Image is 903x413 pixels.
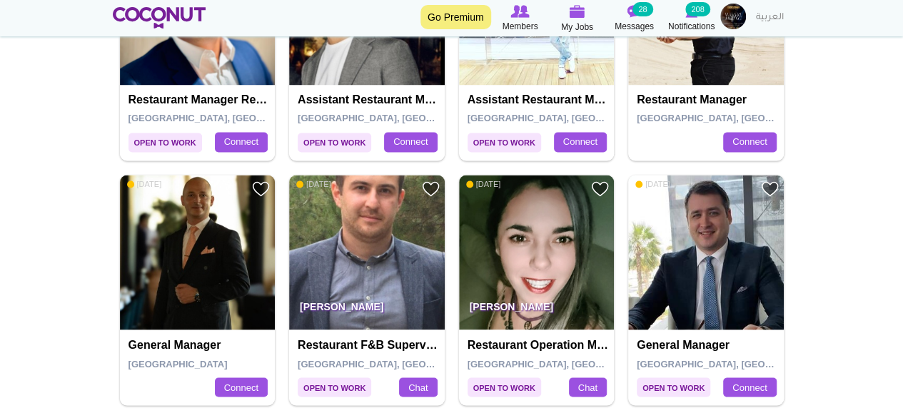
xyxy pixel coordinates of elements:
h4: Restaurant operation manager [468,338,610,351]
a: Connect [554,132,607,152]
a: Connect [384,132,437,152]
span: [GEOGRAPHIC_DATA], [GEOGRAPHIC_DATA] [637,358,840,369]
span: [GEOGRAPHIC_DATA], [GEOGRAPHIC_DATA] [128,113,332,123]
h4: General Manager [128,338,271,351]
a: Add to Favourites [761,180,779,198]
p: [PERSON_NAME] [459,290,615,330]
h4: Assistant Restaurant Manager [298,93,440,106]
a: Go Premium [420,5,491,29]
span: My Jobs [561,20,593,34]
small: 208 [685,2,710,16]
h4: Assistant Restaurant Manager [468,93,610,106]
a: Connect [215,377,268,397]
a: Connect [215,132,268,152]
span: Messages [615,19,654,34]
h4: Restaurant Manager recent position at the [GEOGRAPHIC_DATA] in [GEOGRAPHIC_DATA] [GEOGRAPHIC_DATA... [128,93,271,106]
span: [GEOGRAPHIC_DATA], [GEOGRAPHIC_DATA] [468,358,671,369]
a: العربية [749,4,791,32]
a: My Jobs My Jobs [549,4,606,34]
span: Open to Work [468,133,541,152]
a: Add to Favourites [252,180,270,198]
span: [GEOGRAPHIC_DATA], [GEOGRAPHIC_DATA] [468,113,671,123]
img: Messages [627,5,642,18]
span: Open to Work [298,133,371,152]
span: Open to Work [128,133,202,152]
span: [DATE] [466,179,501,189]
span: [GEOGRAPHIC_DATA], [GEOGRAPHIC_DATA] [298,113,501,123]
a: Add to Favourites [591,180,609,198]
a: Messages Messages 28 [606,4,663,34]
h4: Restaurant F&B Supervisor [298,338,440,351]
a: Connect [723,377,776,397]
a: Chat [399,377,437,397]
a: Notifications Notifications 208 [663,4,720,34]
span: [DATE] [635,179,670,189]
small: 28 [632,2,652,16]
h4: Restaurant Manager [637,93,779,106]
a: Chat [569,377,607,397]
img: Browse Members [510,5,529,18]
span: [GEOGRAPHIC_DATA], [GEOGRAPHIC_DATA] [637,113,840,123]
span: Open to Work [637,377,710,397]
p: [PERSON_NAME] [289,290,445,330]
span: [DATE] [296,179,331,189]
span: Open to Work [468,377,541,397]
span: [GEOGRAPHIC_DATA] [128,358,228,369]
a: Connect [723,132,776,152]
span: [GEOGRAPHIC_DATA], [GEOGRAPHIC_DATA] [298,358,501,369]
a: Browse Members Members [492,4,549,34]
img: Notifications [685,5,697,18]
img: Home [113,7,206,29]
a: Add to Favourites [422,180,440,198]
span: Members [502,19,538,34]
span: [DATE] [127,179,162,189]
h4: General Manager [637,338,779,351]
img: My Jobs [570,5,585,18]
span: Open to Work [298,377,371,397]
span: Notifications [668,19,715,34]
